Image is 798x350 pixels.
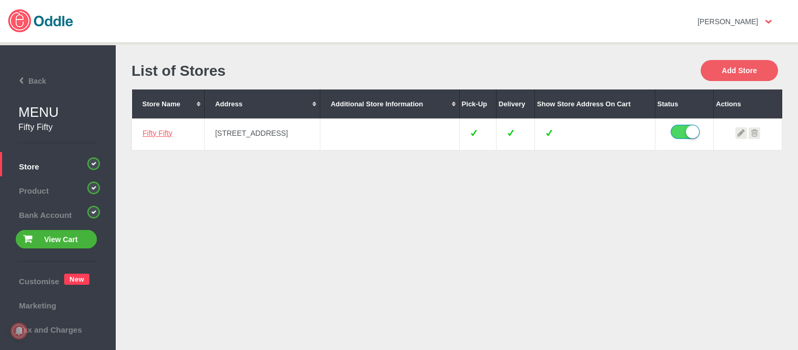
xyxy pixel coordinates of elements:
[87,157,100,170] img: circular-progress-bar-green-completed.png
[18,104,116,121] h1: MENU
[132,89,205,118] th: Store Name: No sort applied, activate to apply an ascending sort
[658,100,711,108] div: Status
[215,100,309,108] div: Address
[143,129,173,137] a: Fifty Fifty
[132,63,457,79] h1: List of Stores
[331,100,449,108] div: Additional Store Information
[5,159,110,171] span: Store
[496,89,534,118] th: Delivery: No sort applied, sorting is disabled
[534,89,655,118] th: Show Store Address On Cart: No sort applied, sorting is disabled
[204,89,320,118] th: Address: No sort applied, activate to apply an ascending sort
[18,123,100,132] h2: Fifty Fifty
[16,230,97,248] button: View Cart
[143,100,194,108] div: Store Name
[714,89,782,118] th: Actions: No sort applied, sorting is disabled
[499,100,532,108] div: Delivery
[462,100,494,108] div: Pick-Up
[5,208,110,219] span: Bank Account
[320,89,459,118] th: Additional Store Information: No sort applied, activate to apply an ascending sort
[537,100,653,108] div: Show Store Address On Cart
[4,77,46,85] span: Back
[698,17,758,26] strong: [PERSON_NAME]
[5,274,58,286] span: Customise
[87,182,100,194] img: circular-progress-bar-green-completed.png
[765,20,772,24] img: user-option-arrow.png
[87,206,100,218] img: circular-progress-bar-green-completed.png
[716,100,780,108] div: Actions
[5,298,110,310] span: Marketing
[701,60,778,81] button: Add Store
[44,235,78,244] span: View Cart
[5,184,110,195] span: Product
[64,274,89,285] span: New
[204,118,320,150] td: [STREET_ADDRESS]
[459,89,496,118] th: Pick-Up: No sort applied, sorting is disabled
[655,89,713,118] th: Status: No sort applied, sorting is disabled
[5,323,110,334] span: Tax and Charges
